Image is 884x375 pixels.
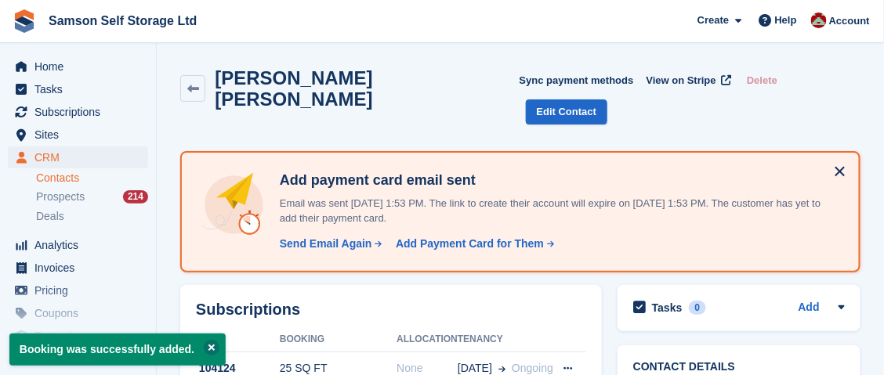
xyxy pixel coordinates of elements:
span: Create [697,13,729,28]
span: Account [829,13,870,29]
span: Analytics [34,234,129,256]
a: menu [8,101,148,123]
a: menu [8,146,148,168]
a: menu [8,257,148,279]
div: 214 [123,190,148,204]
a: Deals [36,208,148,225]
span: Help [775,13,797,28]
span: Invoices [34,257,129,279]
span: Tasks [34,78,129,100]
span: View on Stripe [647,73,716,88]
h4: Add payment card email sent [274,171,822,189]
a: menu [8,78,148,100]
th: Booking [280,327,397,352]
span: Subscriptions [34,101,129,123]
p: Email was sent [DATE] 1:53 PM. The link to create their account will expire on [DATE] 1:53 PM. Th... [274,196,822,226]
div: Send Email Again [280,236,372,252]
a: Samson Self Storage Ltd [42,8,203,34]
a: Contacts [36,171,148,186]
a: menu [8,279,148,301]
div: Add Payment Card for Them [396,236,544,252]
a: menu [8,325,148,347]
a: Add Payment Card for Them [389,236,556,252]
a: menu [8,234,148,256]
img: Ian [811,13,827,28]
button: Delete [741,67,784,93]
a: menu [8,56,148,78]
th: Tenancy [458,327,553,352]
a: Add [799,299,820,317]
span: Deals [36,209,64,224]
button: Sync payment methods [520,67,634,93]
a: View on Stripe [640,67,735,93]
th: ID [196,327,280,352]
h2: Subscriptions [196,301,586,319]
span: Sites [34,124,129,146]
span: CRM [34,146,129,168]
span: Prospects [36,189,85,204]
img: add-payment-card-4dbda4983b697a7845d177d07a5d71e8a16f1ec00487972de202a45f1e8132f5.svg [201,171,267,238]
span: Coupons [34,302,129,324]
span: Pricing [34,279,129,301]
h2: [PERSON_NAME] [PERSON_NAME] [215,67,519,110]
a: menu [8,124,148,146]
div: 0 [689,301,707,315]
h2: Tasks [652,301,683,315]
a: Edit Contact [526,99,608,125]
span: Home [34,56,129,78]
img: stora-icon-8386f47178a22dfd0bd8f6a31ec36ba5ce8667c1dd55bd0f319d3a0aa187defe.svg [13,9,36,33]
a: menu [8,302,148,324]
span: Ongoing [512,362,553,374]
p: Booking was successfully added. [9,334,226,366]
h2: Contact Details [633,361,845,373]
a: Prospects 214 [36,189,148,205]
th: Allocation [397,327,458,352]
